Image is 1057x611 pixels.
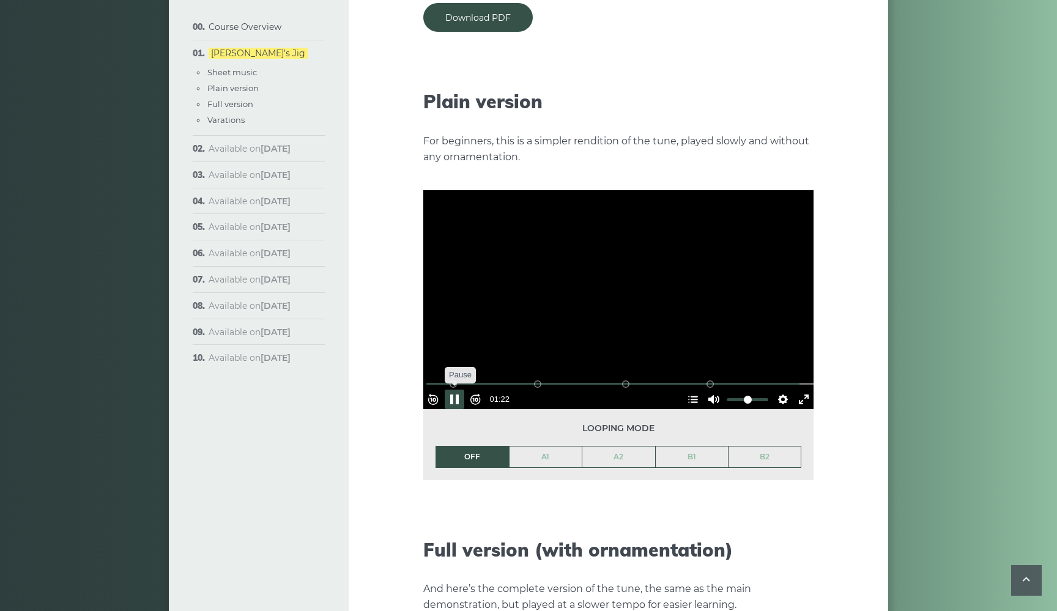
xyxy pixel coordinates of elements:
[423,3,533,32] a: Download PDF
[261,143,291,154] strong: [DATE]
[510,446,582,467] a: A1
[207,83,259,93] a: Plain version
[209,300,291,311] span: Available on
[209,352,291,363] span: Available on
[209,327,291,338] span: Available on
[261,221,291,232] strong: [DATE]
[209,221,291,232] span: Available on
[207,67,257,77] a: Sheet music
[261,248,291,259] strong: [DATE]
[436,421,801,435] span: Looping mode
[209,48,308,59] a: [PERSON_NAME]’s Jig
[423,539,814,561] h2: Full version (with ornamentation)
[423,91,814,113] h2: Plain version
[261,327,291,338] strong: [DATE]
[261,352,291,363] strong: [DATE]
[656,446,729,467] a: B1
[209,169,291,180] span: Available on
[261,169,291,180] strong: [DATE]
[261,274,291,285] strong: [DATE]
[729,446,801,467] a: B2
[209,196,291,207] span: Available on
[209,21,281,32] a: Course Overview
[209,248,291,259] span: Available on
[207,99,253,109] a: Full version
[582,446,655,467] a: A2
[209,274,291,285] span: Available on
[261,300,291,311] strong: [DATE]
[423,133,814,165] p: For beginners, this is a simpler rendition of the tune, played slowly and without any ornamentation.
[209,143,291,154] span: Available on
[207,115,245,125] a: Varations
[261,196,291,207] strong: [DATE]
